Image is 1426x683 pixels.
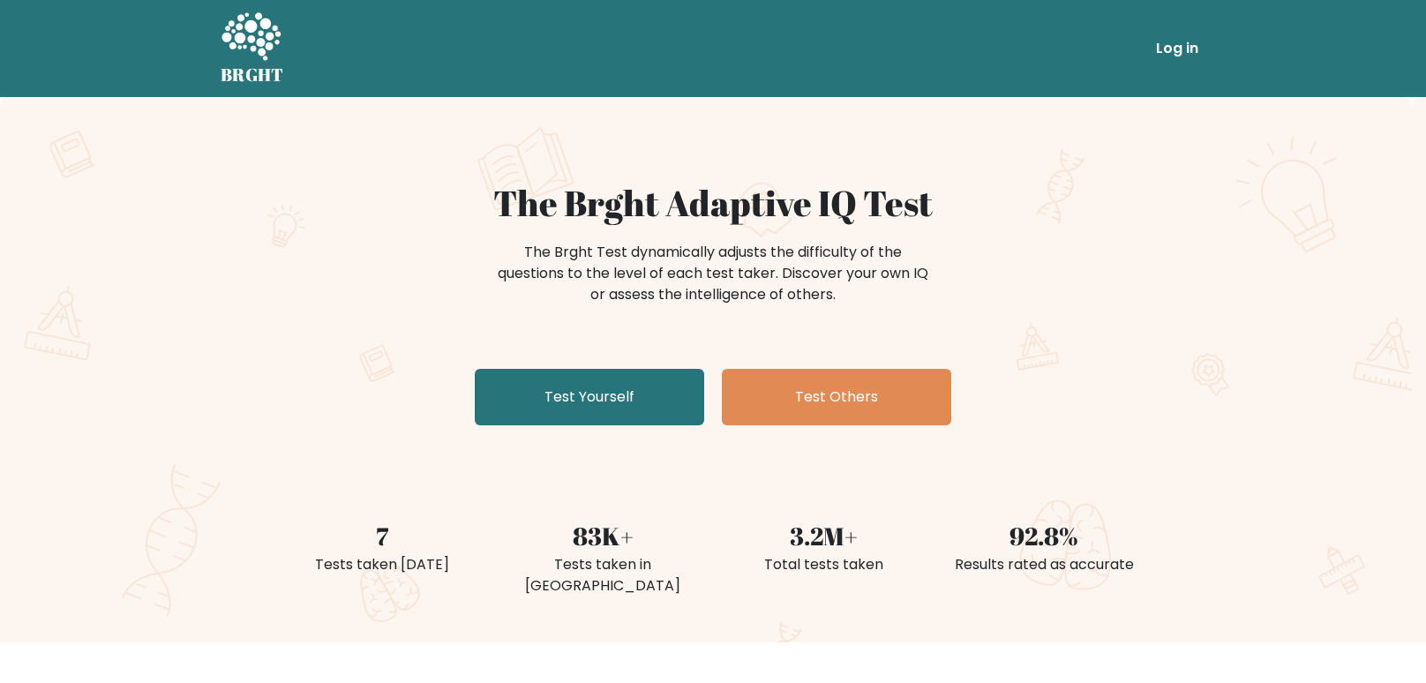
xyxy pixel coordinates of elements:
[282,182,1144,224] h1: The Brght Adaptive IQ Test
[1149,31,1205,66] a: Log in
[724,554,923,575] div: Total tests taken
[944,517,1144,554] div: 92.8%
[282,554,482,575] div: Tests taken [DATE]
[503,517,702,554] div: 83K+
[475,369,704,425] a: Test Yourself
[503,554,702,597] div: Tests taken in [GEOGRAPHIC_DATA]
[724,517,923,554] div: 3.2M+
[221,64,284,86] h5: BRGHT
[944,554,1144,575] div: Results rated as accurate
[492,242,934,305] div: The Brght Test dynamically adjusts the difficulty of the questions to the level of each test take...
[722,369,951,425] a: Test Others
[282,517,482,554] div: 7
[221,7,284,90] a: BRGHT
